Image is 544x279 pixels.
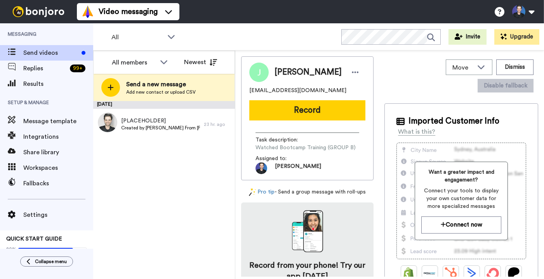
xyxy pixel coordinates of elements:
[23,179,93,188] span: Fallbacks
[275,66,342,78] span: [PERSON_NAME]
[496,59,534,75] button: Dismiss
[421,168,501,184] span: Want a greater impact and engagement?
[275,162,321,174] span: [PERSON_NAME]
[398,127,435,136] div: What is this?
[23,48,78,58] span: Send videos
[421,216,501,233] button: Connect now
[121,117,200,125] span: [PLACEHOLDER]
[23,64,67,73] span: Replies
[292,210,323,252] img: download
[111,33,163,42] span: All
[112,58,156,67] div: All members
[6,246,16,252] span: 80%
[249,63,269,82] img: Image of Joshua
[126,80,196,89] span: Send a new message
[23,117,93,126] span: Message template
[249,188,275,196] a: Pro tip
[421,187,501,210] span: Connect your tools to display your own customer data for more specialized messages
[9,6,68,17] img: bj-logo-header-white.svg
[6,236,62,242] span: QUICK START GUIDE
[478,79,534,92] button: Disable fallback
[35,258,67,265] span: Collapse menu
[82,5,94,18] img: vm-color.svg
[70,65,85,72] div: 99 +
[249,188,256,196] img: magic-wand.svg
[178,54,223,70] button: Newest
[121,125,200,131] span: Created by [PERSON_NAME] From [PERSON_NAME][GEOGRAPHIC_DATA]
[93,101,235,109] div: [DATE]
[249,87,346,94] span: [EMAIL_ADDRESS][DOMAIN_NAME]
[23,79,93,89] span: Results
[255,144,356,152] span: Watched Bootcamp Training (GROUP B)
[23,148,93,157] span: Share library
[255,136,310,144] span: Task description :
[23,210,93,220] span: Settings
[241,188,374,196] div: - Send a group message with roll-ups
[408,115,499,127] span: Imported Customer Info
[249,100,365,120] button: Record
[255,155,310,162] span: Assigned to:
[126,89,196,95] span: Add new contact or upload CSV
[494,29,539,45] button: Upgrade
[204,121,231,127] div: 23 hr. ago
[255,162,267,174] img: 6be86ef7-c569-4fce-93cb-afb5ceb4fafb-1583875477.jpg
[452,63,473,72] span: Move
[98,113,117,132] img: 6e068e8c-427a-4d8a-b15f-36e1abfcd730
[99,6,158,17] span: Video messaging
[448,29,487,45] button: Invite
[23,132,93,141] span: Integrations
[23,163,93,173] span: Workspaces
[20,256,73,267] button: Collapse menu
